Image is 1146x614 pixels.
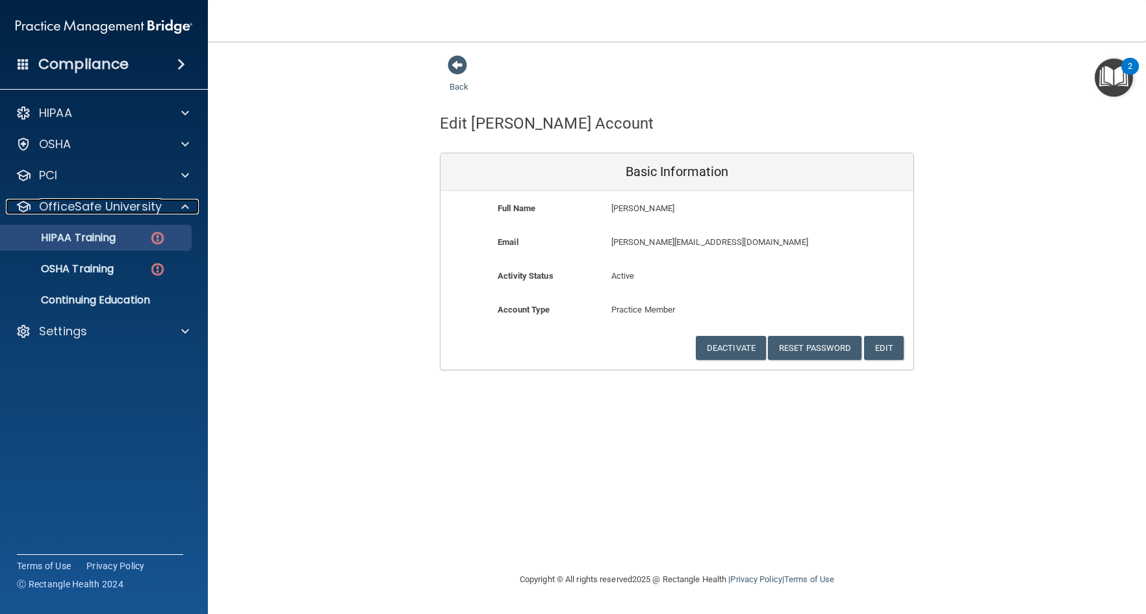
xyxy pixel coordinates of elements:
[696,336,766,360] button: Deactivate
[16,136,189,152] a: OSHA
[16,168,189,183] a: PCI
[17,578,123,591] span: Ⓒ Rectangle Health 2024
[611,302,743,318] p: Practice Member
[498,237,518,247] b: Email
[8,231,116,244] p: HIPAA Training
[39,324,87,339] p: Settings
[498,203,535,213] b: Full Name
[1128,66,1132,83] div: 2
[149,261,166,277] img: danger-circle.6113f641.png
[39,136,71,152] p: OSHA
[864,336,904,360] button: Edit
[8,294,186,307] p: Continuing Education
[440,115,654,132] h4: Edit [PERSON_NAME] Account
[498,305,550,314] b: Account Type
[611,268,743,284] p: Active
[17,559,71,572] a: Terms of Use
[39,168,57,183] p: PCI
[450,66,468,92] a: Back
[768,336,861,360] button: Reset Password
[440,153,913,191] div: Basic Information
[149,230,166,246] img: danger-circle.6113f641.png
[784,574,834,584] a: Terms of Use
[16,14,192,40] img: PMB logo
[39,199,162,214] p: OfficeSafe University
[38,55,129,73] h4: Compliance
[8,262,114,275] p: OSHA Training
[1095,58,1133,97] button: Open Resource Center, 2 new notifications
[921,522,1130,574] iframe: Drift Widget Chat Controller
[16,324,189,339] a: Settings
[86,559,145,572] a: Privacy Policy
[16,105,189,121] a: HIPAA
[730,574,782,584] a: Privacy Policy
[440,559,914,600] div: Copyright © All rights reserved 2025 @ Rectangle Health | |
[16,199,189,214] a: OfficeSafe University
[498,271,554,281] b: Activity Status
[611,235,819,250] p: [PERSON_NAME][EMAIL_ADDRESS][DOMAIN_NAME]
[39,105,72,121] p: HIPAA
[611,201,819,216] p: [PERSON_NAME]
